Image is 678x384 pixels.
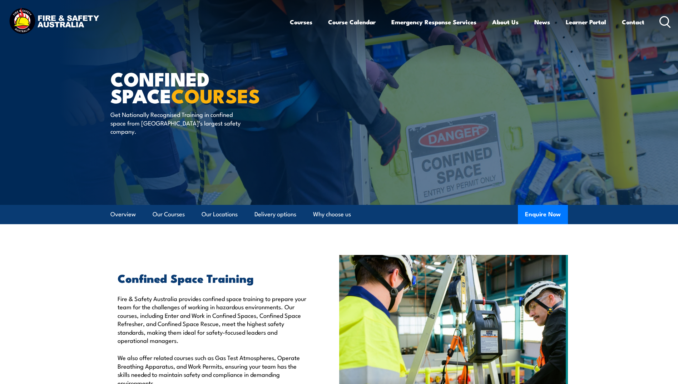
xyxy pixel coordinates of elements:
h2: Confined Space Training [118,273,306,283]
a: Course Calendar [328,13,376,31]
a: Emergency Response Services [391,13,476,31]
a: Our Locations [202,205,238,224]
a: Our Courses [153,205,185,224]
a: Contact [622,13,644,31]
a: About Us [492,13,519,31]
a: News [534,13,550,31]
a: Overview [110,205,136,224]
strong: COURSES [171,80,260,110]
p: Get Nationally Recognised Training in confined space from [GEOGRAPHIC_DATA]’s largest safety comp... [110,110,241,135]
h1: Confined Space [110,70,287,103]
button: Enquire Now [518,205,568,224]
a: Learner Portal [566,13,606,31]
a: Delivery options [254,205,296,224]
p: Fire & Safety Australia provides confined space training to prepare your team for the challenges ... [118,294,306,344]
a: Why choose us [313,205,351,224]
a: Courses [290,13,312,31]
